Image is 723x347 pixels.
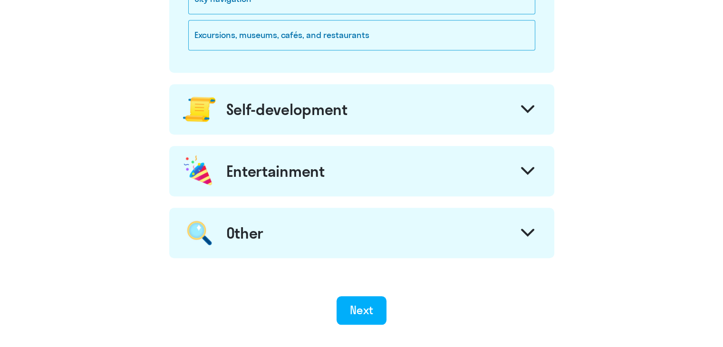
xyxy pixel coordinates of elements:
[182,154,215,189] img: celebration.png
[350,302,373,318] div: Next
[226,223,264,242] div: Other
[182,92,217,127] img: roll.png
[188,20,535,50] div: Excursions, museums, cafés, and restaurants
[226,100,347,119] div: Self-development
[182,215,217,251] img: magnifier.png
[226,162,325,181] div: Entertainment
[337,296,386,325] button: Next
